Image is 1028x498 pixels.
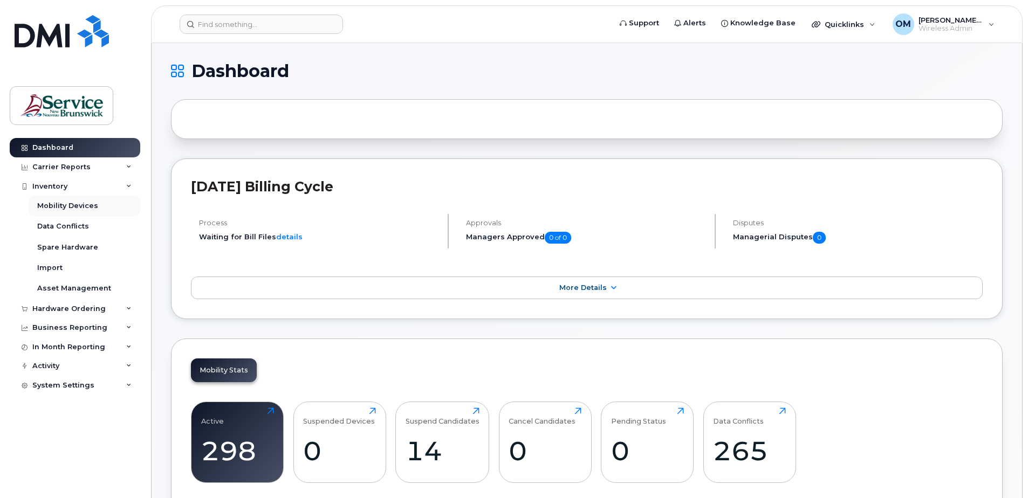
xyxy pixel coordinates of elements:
[611,435,684,467] div: 0
[201,435,274,467] div: 298
[303,435,376,467] div: 0
[509,407,575,425] div: Cancel Candidates
[406,407,479,476] a: Suspend Candidates14
[201,407,274,476] a: Active298
[611,407,666,425] div: Pending Status
[199,219,438,227] h4: Process
[191,63,289,79] span: Dashboard
[406,435,479,467] div: 14
[813,232,826,244] span: 0
[406,407,479,425] div: Suspend Candidates
[303,407,376,476] a: Suspended Devices0
[713,407,786,476] a: Data Conflicts265
[545,232,571,244] span: 0 of 0
[559,283,607,292] span: More Details
[733,219,983,227] h4: Disputes
[276,232,303,241] a: details
[466,219,705,227] h4: Approvals
[303,407,375,425] div: Suspended Devices
[466,232,705,244] h5: Managers Approved
[201,407,224,425] div: Active
[199,232,438,242] li: Waiting for Bill Files
[191,178,983,195] h2: [DATE] Billing Cycle
[713,435,786,467] div: 265
[509,407,581,476] a: Cancel Candidates0
[509,435,581,467] div: 0
[713,407,764,425] div: Data Conflicts
[733,232,983,244] h5: Managerial Disputes
[611,407,684,476] a: Pending Status0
